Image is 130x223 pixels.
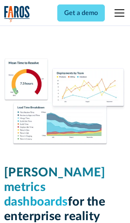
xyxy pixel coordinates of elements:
[4,58,126,146] img: Dora Metrics Dashboard
[57,4,105,21] a: Get a demo
[4,167,106,208] span: [PERSON_NAME] metrics dashboards
[4,6,30,22] a: home
[4,6,30,22] img: Logo of the analytics and reporting company Faros.
[110,3,126,23] div: menu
